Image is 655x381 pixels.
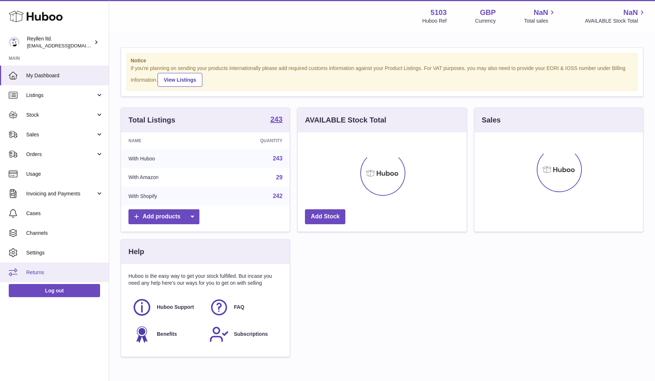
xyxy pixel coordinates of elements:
[128,115,175,125] h3: Total Listings
[128,209,199,224] a: Add products
[26,269,103,276] span: Returns
[26,171,103,178] span: Usage
[273,193,283,199] a: 242
[209,298,279,317] a: FAQ
[422,18,447,24] div: Huboo Ref
[131,57,634,64] strong: Notice
[305,209,345,224] a: Add Stock
[132,298,202,317] a: Huboo Support
[27,35,92,49] div: Reyllen ltd.
[26,190,96,197] span: Invoicing and Payments
[524,8,556,24] a: NaN Total sales
[26,151,96,158] span: Orders
[128,273,282,287] p: Huboo is the easy way to get your stock fulfilled. But incase you need any help here's our ways f...
[273,155,283,162] a: 243
[524,18,556,24] span: Total sales
[209,324,279,344] a: Subscriptions
[26,72,103,79] span: My Dashboard
[9,37,20,48] img: reyllen@reyllen.com
[26,230,103,237] span: Channels
[475,18,496,24] div: Currency
[26,92,96,99] span: Listings
[121,132,214,149] th: Name
[121,187,214,206] td: With Shopify
[214,132,290,149] th: Quantity
[121,168,214,187] td: With Amazon
[533,8,548,18] span: NaN
[131,65,634,87] div: If you're planning on sending your products internationally please add required customs informati...
[270,116,282,123] strong: 243
[480,8,496,18] strong: GBP
[9,284,100,297] a: Log out
[26,112,96,118] span: Stock
[585,8,646,24] a: NaN AVAILABLE Stock Total
[585,18,646,24] span: AVAILABLE Stock Total
[270,116,282,124] a: 243
[623,8,638,18] span: NaN
[430,8,447,18] strong: 5103
[157,331,177,338] span: Benefits
[128,247,144,257] h3: Help
[234,304,245,311] span: FAQ
[26,249,103,256] span: Settings
[234,331,268,338] span: Subscriptions
[132,324,202,344] a: Benefits
[157,304,194,311] span: Huboo Support
[158,73,202,87] a: View Listings
[26,210,103,217] span: Cases
[26,131,96,138] span: Sales
[482,115,501,125] h3: Sales
[305,115,386,125] h3: AVAILABLE Stock Total
[27,43,107,48] span: [EMAIL_ADDRESS][DOMAIN_NAME]
[121,149,214,168] td: With Huboo
[276,174,283,180] a: 29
